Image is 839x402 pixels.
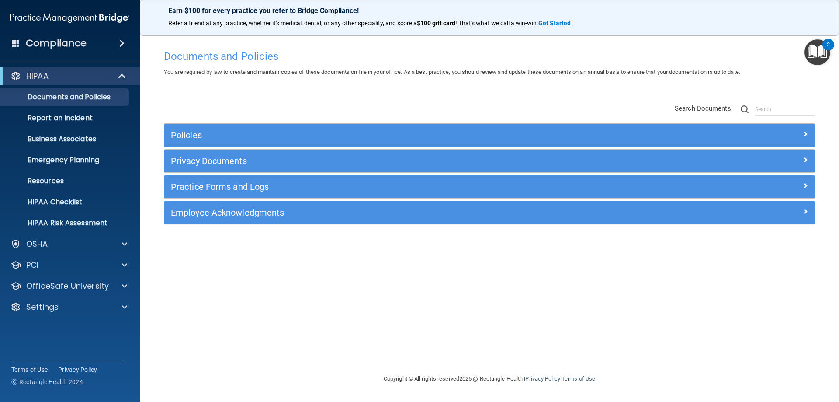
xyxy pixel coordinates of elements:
a: Privacy Policy [525,375,560,382]
span: Search Documents: [675,105,733,112]
a: Get Started [538,20,572,27]
a: OSHA [10,239,127,249]
a: Employee Acknowledgments [171,206,808,220]
strong: $100 gift card [417,20,455,27]
p: OSHA [26,239,48,249]
a: Policies [171,128,808,142]
a: OfficeSafe University [10,281,127,291]
input: Search [755,103,815,116]
strong: Get Started [538,20,571,27]
a: Privacy Documents [171,154,808,168]
p: Settings [26,302,59,312]
p: Report an Incident [6,114,125,122]
h4: Documents and Policies [164,51,815,62]
a: Practice Forms and Logs [171,180,808,194]
span: ! That's what we call a win-win. [455,20,538,27]
p: HIPAA [26,71,49,81]
img: ic-search.3b580494.png [741,105,749,113]
h5: Policies [171,130,645,140]
span: You are required by law to create and maintain copies of these documents on file in your office. ... [164,69,740,75]
a: Terms of Use [562,375,595,382]
span: Refer a friend at any practice, whether it's medical, dental, or any other speciality, and score a [168,20,417,27]
h4: Compliance [26,37,87,49]
button: Open Resource Center, 2 new notifications [804,39,830,65]
p: Business Associates [6,135,125,143]
p: Documents and Policies [6,93,125,101]
a: Privacy Policy [58,365,97,374]
span: Ⓒ Rectangle Health 2024 [11,378,83,386]
a: PCI [10,260,127,270]
img: PMB logo [10,9,129,27]
p: Earn $100 for every practice you refer to Bridge Compliance! [168,7,811,15]
h5: Practice Forms and Logs [171,182,645,192]
h5: Employee Acknowledgments [171,208,645,217]
a: Settings [10,302,127,312]
p: PCI [26,260,38,270]
div: Copyright © All rights reserved 2025 @ Rectangle Health | | [330,365,649,393]
div: 2 [827,45,830,56]
p: OfficeSafe University [26,281,109,291]
p: Resources [6,177,125,185]
h5: Privacy Documents [171,156,645,166]
p: HIPAA Checklist [6,198,125,206]
a: Terms of Use [11,365,48,374]
a: HIPAA [10,71,127,81]
p: Emergency Planning [6,156,125,164]
p: HIPAA Risk Assessment [6,219,125,227]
